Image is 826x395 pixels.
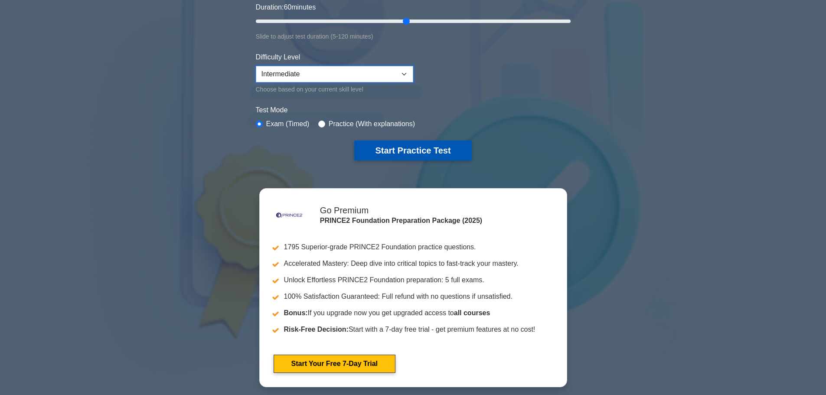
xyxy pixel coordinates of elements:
span: 60 [284,3,291,11]
div: Slide to adjust test duration (5-120 minutes) [256,31,571,42]
label: Test Mode [256,105,571,115]
div: Choose based on your current skill level [256,84,413,95]
label: Duration: minutes [256,2,316,13]
label: Difficulty Level [256,52,300,62]
label: Exam (Timed) [266,119,310,129]
label: Practice (With explanations) [329,119,415,129]
button: Start Practice Test [354,140,471,160]
a: Start Your Free 7-Day Trial [274,355,395,373]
